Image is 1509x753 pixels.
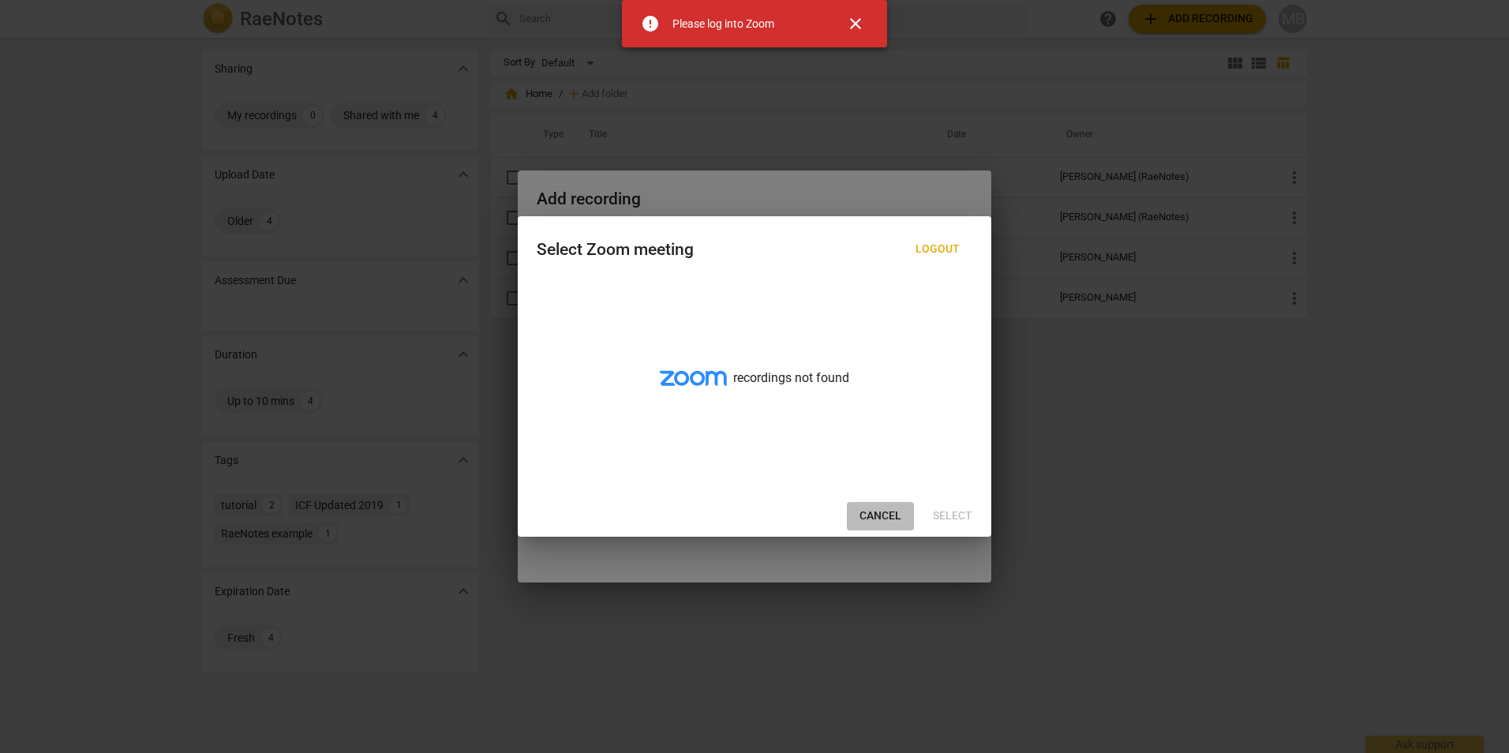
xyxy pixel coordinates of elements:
[537,240,694,260] div: Select Zoom meeting
[641,14,660,33] span: error
[846,14,865,33] span: close
[916,242,960,257] span: Logout
[903,235,972,264] button: Logout
[837,5,874,43] button: Close
[859,508,901,524] span: Cancel
[518,279,991,496] div: recordings not found
[672,16,774,32] div: Please log into Zoom
[847,502,914,530] button: Cancel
